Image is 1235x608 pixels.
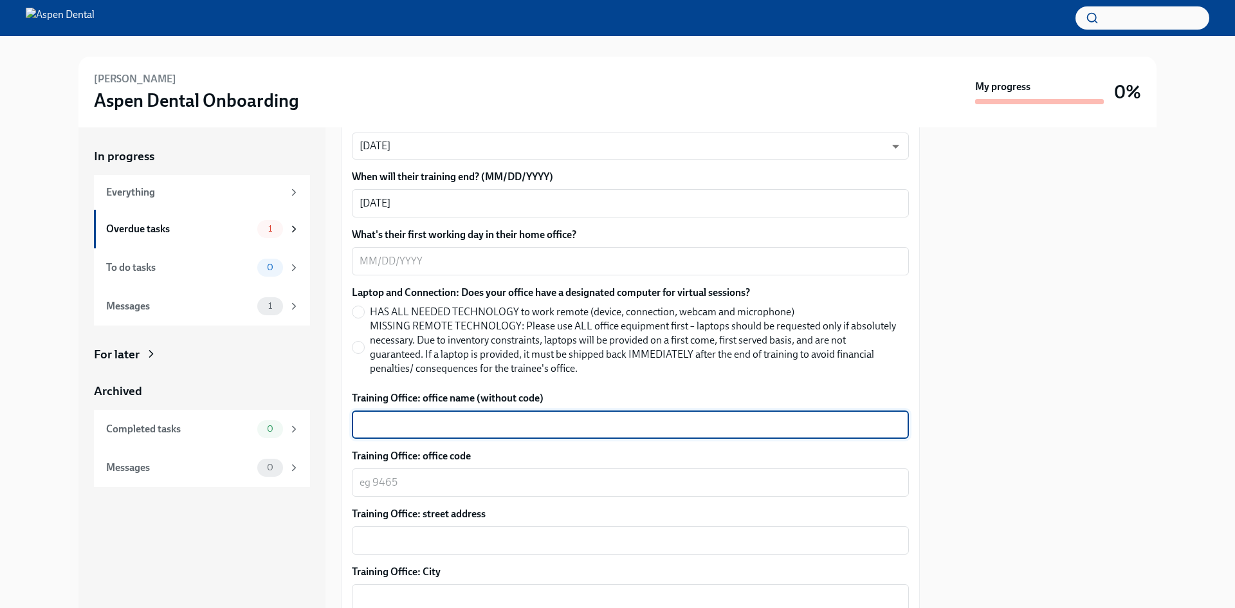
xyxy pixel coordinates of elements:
a: To do tasks0 [94,248,310,287]
label: When will their training end? (MM/DD/YYYY) [352,170,909,184]
div: Messages [106,299,252,313]
a: In progress [94,148,310,165]
span: 1 [261,301,280,311]
a: Overdue tasks1 [94,210,310,248]
label: Training Office: City [352,565,909,579]
h3: Aspen Dental Onboarding [94,89,299,112]
label: What's their first working day in their home office? [352,228,909,242]
a: For later [94,346,310,363]
a: Messages0 [94,448,310,487]
div: Messages [106,461,252,475]
div: Completed tasks [106,422,252,436]
h6: [PERSON_NAME] [94,72,176,86]
a: Messages1 [94,287,310,326]
label: Training Office: office code [352,449,909,463]
h3: 0% [1114,80,1141,104]
span: 0 [259,263,281,272]
div: For later [94,346,140,363]
strong: My progress [975,80,1030,94]
div: [DATE] [352,133,909,160]
label: Training Office: office name (without code) [352,391,909,405]
label: Training Office: street address [352,507,909,521]
div: To do tasks [106,261,252,275]
span: HAS ALL NEEDED TECHNOLOGY to work remote (device, connection, webcam and microphone) [370,305,794,319]
img: Aspen Dental [26,8,95,28]
span: MISSING REMOTE TECHNOLOGY: Please use ALL office equipment first – laptops should be requested on... [370,319,899,376]
span: 0 [259,463,281,472]
div: Overdue tasks [106,222,252,236]
span: 0 [259,424,281,434]
a: Archived [94,383,310,400]
div: Everything [106,185,283,199]
a: Everything [94,175,310,210]
label: Laptop and Connection: Does your office have a designated computer for virtual sessions? [352,286,909,300]
a: Completed tasks0 [94,410,310,448]
span: 1 [261,224,280,234]
textarea: [DATE] [360,196,901,211]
